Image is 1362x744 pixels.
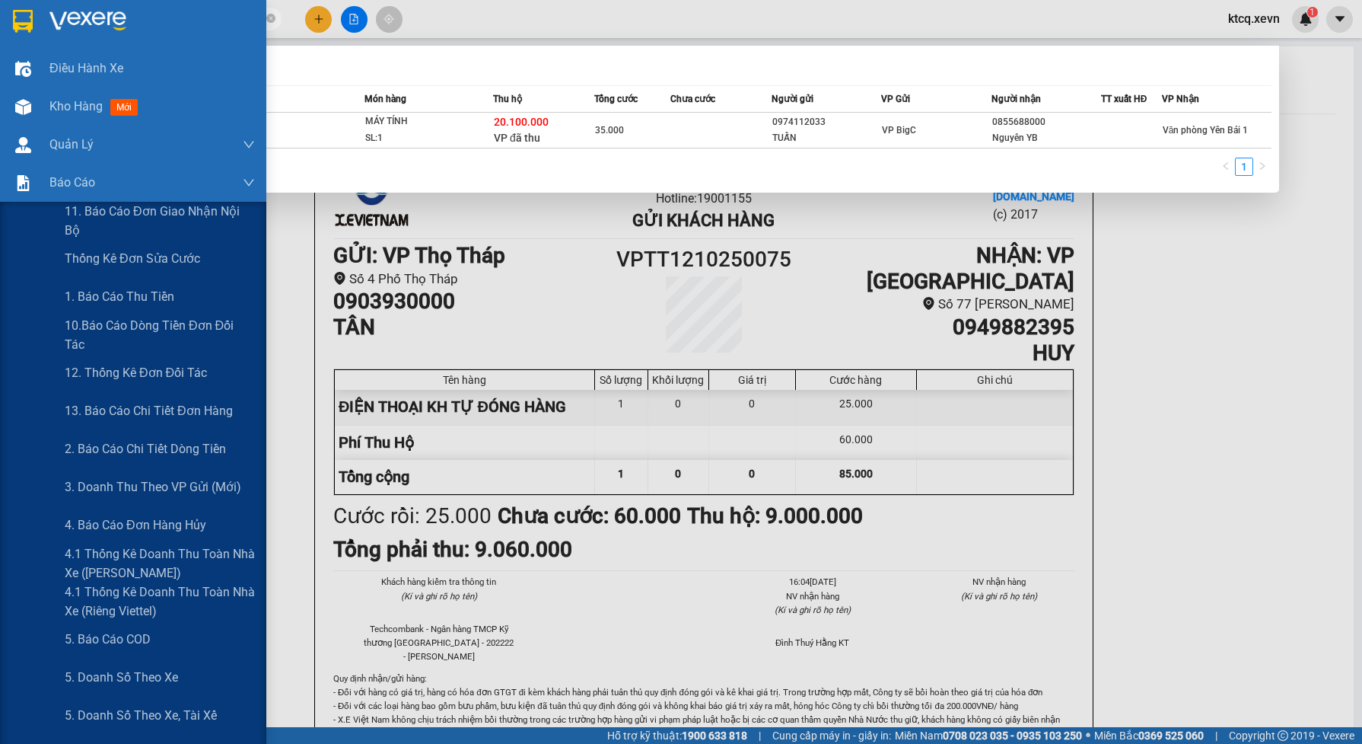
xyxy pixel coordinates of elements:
[65,477,241,497] span: 3. Doanh Thu theo VP Gửi (mới)
[881,94,910,104] span: VP Gửi
[772,94,813,104] span: Người gửi
[65,516,206,535] span: 4. Báo cáo đơn hàng hủy
[1162,94,1199,104] span: VP Nhận
[266,14,275,23] span: close-circle
[15,175,31,191] img: solution-icon
[1163,125,1249,136] span: Văn phòng Yên Bái 1
[65,249,200,268] span: Thống kê đơn sửa cước
[65,583,255,621] span: 4.1 Thống kê doanh thu toàn nhà xe (Riêng Viettel)
[65,668,178,687] span: 5. Doanh số theo xe
[49,135,94,154] span: Quản Lý
[992,130,1100,146] div: Nguyên YB
[1235,158,1253,176] li: 1
[1253,158,1271,176] li: Next Page
[1221,161,1230,171] span: left
[991,94,1041,104] span: Người nhận
[1101,94,1147,104] span: TT xuất HĐ
[365,130,479,147] div: SL: 1
[65,630,151,649] span: 5. Báo cáo COD
[15,61,31,77] img: warehouse-icon
[65,439,226,458] span: 2. Báo cáo chi tiết dòng tiền
[364,94,406,104] span: Món hàng
[1217,158,1235,176] button: left
[992,114,1100,130] div: 0855688000
[772,130,880,146] div: TUẤN
[494,116,549,128] span: 20.100.000
[670,94,715,104] span: Chưa cước
[243,139,255,151] span: down
[65,202,255,240] span: 11. Báo cáo đơn giao nhận nội bộ
[594,94,638,104] span: Tổng cước
[266,12,275,27] span: close-circle
[15,137,31,153] img: warehouse-icon
[595,125,624,136] span: 35.000
[882,125,916,136] span: VP BigC
[1253,158,1271,176] button: right
[772,114,880,130] div: 0974112033
[65,401,233,420] span: 13. Báo cáo chi tiết đơn hàng
[13,10,33,33] img: logo-vxr
[65,316,255,354] span: 10.Báo cáo dòng tiền đơn đối tác
[49,59,123,78] span: Điều hành xe
[49,99,103,113] span: Kho hàng
[1258,161,1267,171] span: right
[494,132,540,144] span: VP đã thu
[493,94,522,104] span: Thu hộ
[365,113,479,130] div: MÁY TÍNH
[65,363,207,382] span: 12. Thống kê đơn đối tác
[15,99,31,115] img: warehouse-icon
[110,99,138,116] span: mới
[49,173,95,192] span: Báo cáo
[65,544,255,583] span: 4.1 Thống kê doanh thu toàn nhà xe ([PERSON_NAME])
[65,287,174,306] span: 1. Báo cáo thu tiền
[65,706,217,725] span: 5. Doanh số theo xe, tài xế
[243,177,255,189] span: down
[1236,158,1252,175] a: 1
[1217,158,1235,176] li: Previous Page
